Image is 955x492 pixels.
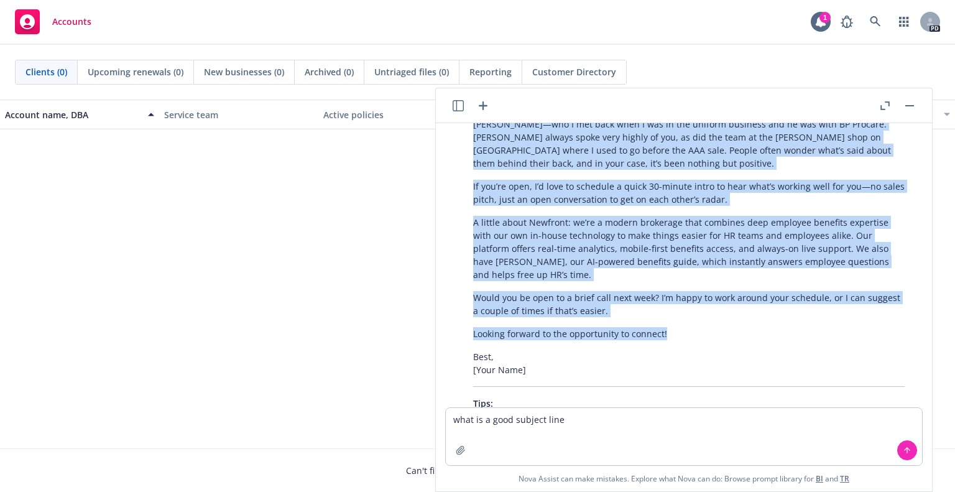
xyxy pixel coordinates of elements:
[204,65,284,78] span: New businesses (0)
[305,65,354,78] span: Archived (0)
[159,100,318,129] button: Service team
[892,9,916,34] a: Switch app
[88,65,183,78] span: Upcoming renewals (0)
[816,473,823,484] a: BI
[52,17,91,27] span: Accounts
[834,9,859,34] a: Report a Bug
[819,12,831,23] div: 1
[473,291,905,317] p: Would you be open to a brief call next week? I’m happy to work around your schedule, or I can sug...
[473,216,905,281] p: A little about Newfront: we’re a modern brokerage that combines deep employee benefits expertise ...
[532,65,616,78] span: Customer Directory
[473,180,905,206] p: If you’re open, I’d love to schedule a quick 30-minute intro to hear what’s working well for you—...
[473,104,905,170] p: On a personal note, we have several mutual connections, but I’ve especially heard your name from ...
[473,327,905,340] p: Looking forward to the opportunity to connect!
[25,65,67,78] span: Clients (0)
[323,108,473,121] div: Active policies
[446,408,922,465] textarea: what is a good subject line
[469,65,512,78] span: Reporting
[519,466,849,491] span: Nova Assist can make mistakes. Explore what Nova can do: Browse prompt library for and
[5,108,141,121] div: Account name, DBA
[374,65,449,78] span: Untriaged files (0)
[10,4,96,39] a: Accounts
[840,473,849,484] a: TR
[164,108,313,121] div: Service team
[318,100,477,129] button: Active policies
[406,464,549,477] span: Can't find an account?
[473,350,905,376] p: Best, [Your Name]
[473,397,493,409] span: Tips:
[863,9,888,34] a: Search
